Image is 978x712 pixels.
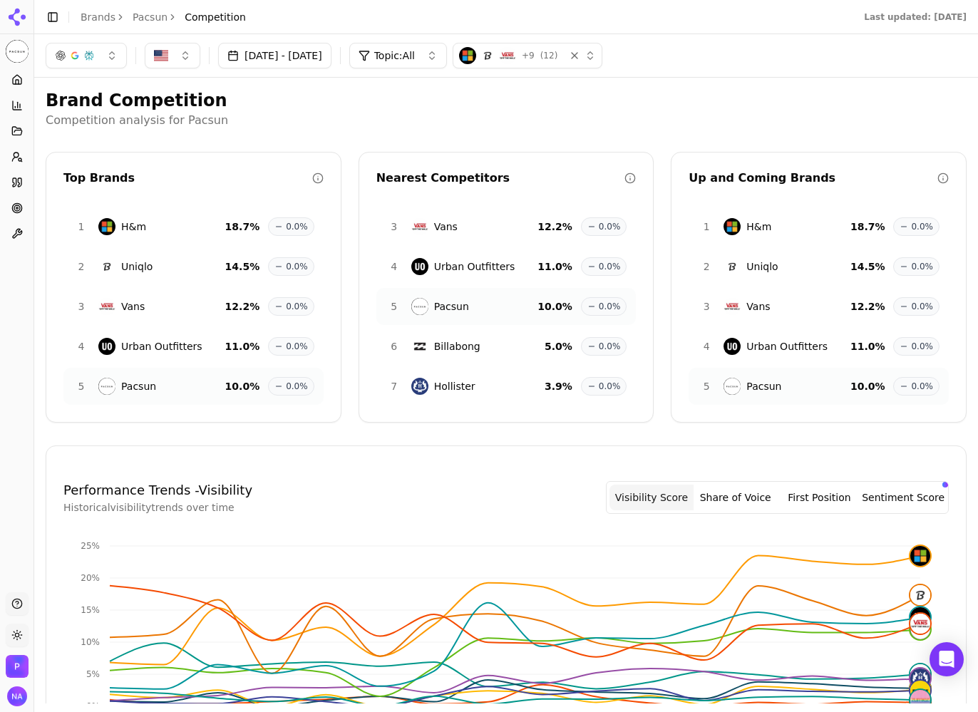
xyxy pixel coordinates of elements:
img: US [154,48,168,63]
span: 5.0 % [545,339,572,354]
button: [DATE] - [DATE] [218,43,331,68]
tspan: 25% [81,541,100,551]
span: 5 [698,379,715,393]
a: Brands [81,11,115,23]
button: Sentiment Score [861,485,945,510]
div: Last updated: [DATE] [864,11,967,23]
div: Nearest Competitors [376,170,625,187]
span: 3 [698,299,715,314]
img: Pacsun [724,378,741,395]
nav: breadcrumb [81,10,246,24]
span: Uniqlo [746,259,778,274]
img: Urban Outfitters [98,338,115,355]
img: H&m [98,218,115,235]
span: 1 [73,220,90,234]
span: 4 [73,339,90,354]
img: Urban Outfitters [724,338,741,355]
span: 18.7 % [225,220,260,234]
h2: Brand Competition [46,89,967,112]
span: H&m [121,220,146,234]
img: Uniqlo [98,258,115,275]
span: 6 [386,339,403,354]
span: 0.0% [911,381,933,392]
img: Urban Outfitters [411,258,428,275]
img: billabong [910,664,930,684]
span: 5 [386,299,403,314]
img: urban outfitters [910,607,930,627]
img: Vans [98,298,115,315]
span: Billabong [434,339,480,354]
span: 4 [386,259,403,274]
span: 0.0% [911,221,933,232]
span: 14.5 % [225,259,260,274]
span: Topic: All [374,48,415,63]
span: 11.0 % [850,339,885,354]
button: First Position [778,485,862,510]
img: Pacsun [6,40,29,63]
a: Pacsun [133,10,168,24]
img: zumiez [910,690,930,710]
span: ( 12 ) [540,50,558,61]
span: 0.0% [286,301,308,312]
img: Vans [411,218,428,235]
span: 0.0% [599,301,621,312]
img: Uniqlo [479,47,496,64]
span: 2 [73,259,90,274]
img: Vans [724,298,741,315]
span: 0.0% [286,221,308,232]
img: H&m [724,218,741,235]
img: Hollister [411,378,428,395]
span: 0.0% [286,341,308,352]
span: 11.0 % [537,259,572,274]
button: Visibility Score [609,485,694,510]
span: 4 [698,339,715,354]
span: 3.9 % [545,379,572,393]
span: 14.5 % [850,259,885,274]
span: 0.0% [286,261,308,272]
span: Pacsun [746,379,781,393]
img: uniqlo [910,585,930,605]
span: + 9 [522,50,535,61]
img: Pacsun [98,378,115,395]
span: 10.0 % [225,379,260,393]
span: 3 [73,299,90,314]
img: H&m [459,47,476,64]
tspan: 20% [81,573,100,583]
span: 11.0 % [225,339,260,354]
button: Current brand: Pacsun [6,40,29,63]
span: 0.0% [911,261,933,272]
span: Vans [434,220,458,234]
img: Uniqlo [724,258,741,275]
div: Top Brands [63,170,312,187]
h4: Performance Trends - Visibility [63,480,252,500]
span: 0.0% [599,221,621,232]
span: 12.2 % [850,299,885,314]
span: 10.0 % [537,299,572,314]
img: hollister [910,669,930,688]
span: 3 [386,220,403,234]
span: 0.0% [911,341,933,352]
tspan: 15% [81,605,100,615]
img: Pacsun [6,655,29,678]
tspan: 10% [81,637,100,647]
img: Billabong [411,338,428,355]
span: 5 [73,379,90,393]
span: 12.2 % [225,299,260,314]
span: 10.0 % [850,379,885,393]
img: h&m [910,546,930,566]
span: Vans [121,299,145,314]
img: Nico Arce [7,686,27,706]
span: Urban Outfitters [434,259,515,274]
button: Open user button [7,686,27,706]
span: Pacsun [121,379,156,393]
span: 2 [698,259,715,274]
span: 0.0% [286,381,308,392]
img: tillys [910,681,930,701]
span: Urban Outfitters [121,339,202,354]
img: Vans [499,47,516,64]
button: Share of Voice [694,485,778,510]
span: 0.0% [599,341,621,352]
span: Pacsun [434,299,469,314]
img: vans [910,614,930,634]
span: Vans [746,299,770,314]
